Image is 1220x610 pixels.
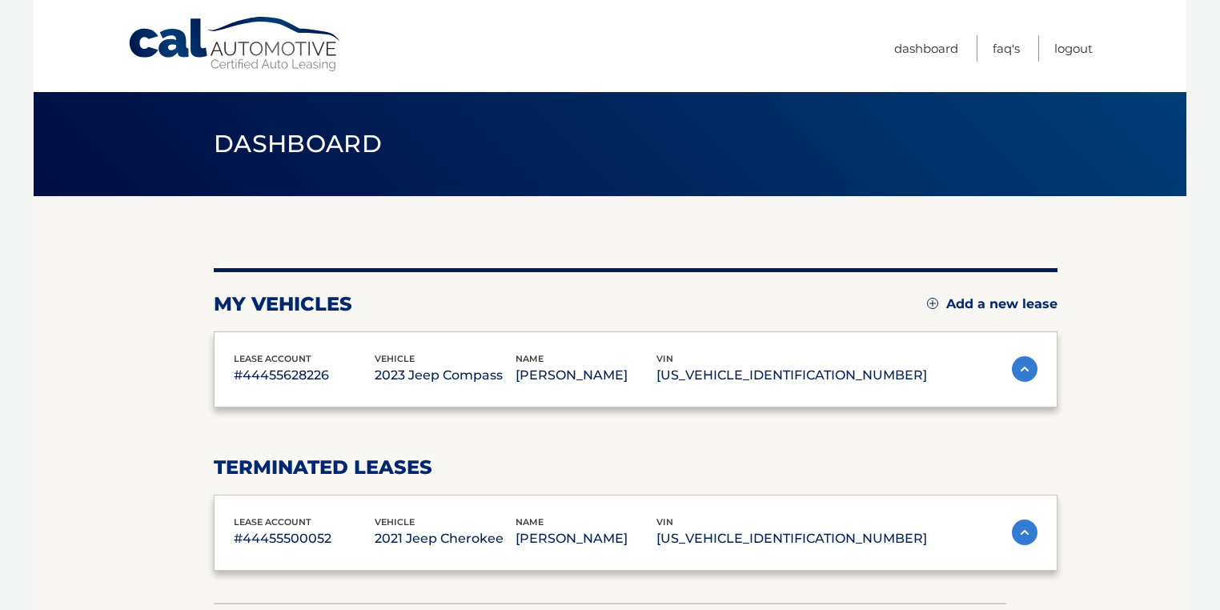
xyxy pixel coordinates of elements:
h2: terminated leases [214,455,1057,480]
p: [PERSON_NAME] [516,528,656,550]
span: vin [656,516,673,528]
img: accordion-active.svg [1012,520,1037,545]
a: Add a new lease [927,296,1057,312]
span: name [516,353,544,364]
span: vehicle [375,353,415,364]
p: #44455628226 [234,364,375,387]
p: 2023 Jeep Compass [375,364,516,387]
span: Dashboard [214,129,382,159]
p: [US_VEHICLE_IDENTIFICATION_NUMBER] [656,528,927,550]
a: FAQ's [993,35,1020,62]
a: Dashboard [894,35,958,62]
a: Cal Automotive [127,16,343,73]
p: [PERSON_NAME] [516,364,656,387]
span: lease account [234,516,311,528]
p: [US_VEHICLE_IDENTIFICATION_NUMBER] [656,364,927,387]
span: lease account [234,353,311,364]
span: vin [656,353,673,364]
p: 2021 Jeep Cherokee [375,528,516,550]
span: name [516,516,544,528]
img: accordion-active.svg [1012,356,1037,382]
h2: my vehicles [214,292,352,316]
p: #44455500052 [234,528,375,550]
a: Logout [1054,35,1093,62]
span: vehicle [375,516,415,528]
img: add.svg [927,298,938,309]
